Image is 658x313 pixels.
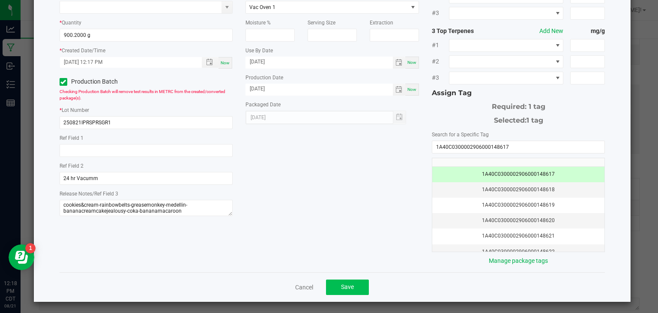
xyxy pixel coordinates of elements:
iframe: Resource center [9,244,34,270]
a: Manage package tags [489,257,548,264]
span: Toggle calendar [393,57,405,69]
div: 1A40C0300002906000148621 [437,232,600,240]
input: Date [245,84,393,94]
button: Save [326,280,369,295]
div: 1A40C0300002906000148619 [437,201,600,209]
iframe: Resource center unread badge [25,243,36,253]
span: NO DATA FOUND [449,39,563,52]
span: NO DATA FOUND [449,55,563,68]
button: Add New [539,27,563,36]
input: Date [245,57,393,67]
label: Packaged Date [245,101,281,108]
span: NO DATA FOUND [449,72,563,84]
div: Assign Tag [432,88,605,98]
span: Now [221,60,230,65]
div: 1A40C0300002906000148617 [437,170,600,178]
span: Toggle popup [202,57,218,68]
label: Ref Field 1 [60,134,84,142]
div: 1A40C0300002906000148622 [437,248,600,256]
span: Toggle calendar [393,84,405,96]
input: Created Datetime [60,57,193,68]
label: Lot Number [62,106,89,114]
label: Serving Size [308,19,335,27]
span: Now [407,60,416,65]
label: Ref Field 2 [60,162,84,170]
div: 1A40C0300002906000148620 [437,217,600,225]
span: #3 [432,73,449,82]
span: Save [341,283,354,290]
label: Extraction [370,19,393,27]
label: Created Date/Time [62,47,105,54]
div: Selected: [432,112,605,126]
strong: mg/g [570,27,605,36]
span: Now [407,87,416,92]
span: Checking Production Batch will remove test results in METRC from the created/converted package(s). [60,89,225,100]
label: Production Date [245,74,283,81]
span: Vac Oven 1 [249,4,275,10]
label: Production Batch [60,77,140,86]
label: Quantity [62,19,81,27]
span: #3 [432,9,449,18]
div: 1A40C0300002906000148618 [437,186,600,194]
label: Moisture % [245,19,271,27]
span: #2 [432,57,449,66]
span: #1 [432,41,449,50]
span: 1 tag [526,116,543,124]
a: Cancel [295,283,313,292]
label: Search for a Specific Tag [432,131,489,138]
label: Use By Date [245,47,273,54]
strong: 3 Top Terpenes [432,27,501,36]
div: Required: 1 tag [432,98,605,112]
label: Release Notes/Ref Field 3 [60,190,118,198]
